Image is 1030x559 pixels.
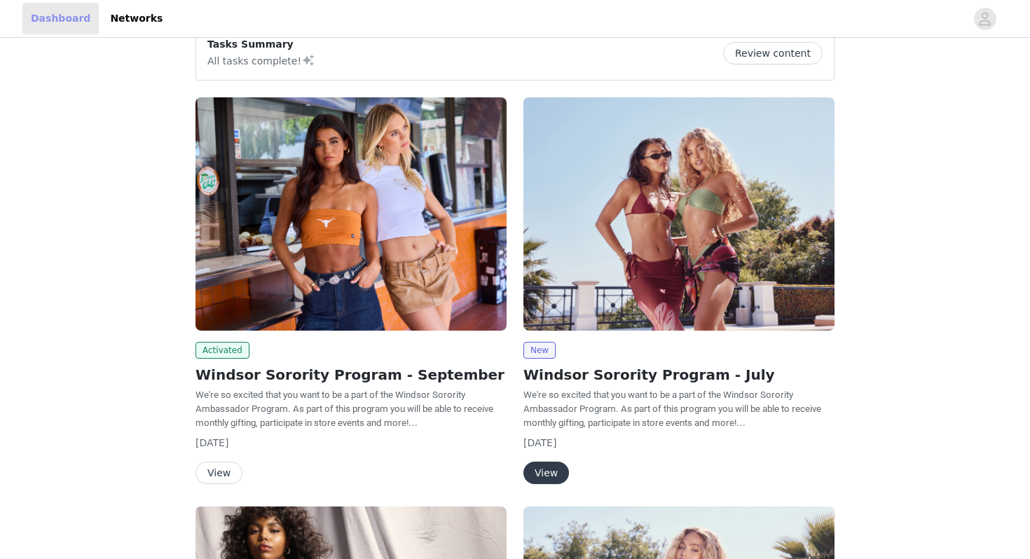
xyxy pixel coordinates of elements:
h2: Windsor Sorority Program - July [523,364,835,385]
a: Dashboard [22,3,99,34]
button: View [195,462,242,484]
span: New [523,342,556,359]
span: We're so excited that you want to be a part of the Windsor Sorority Ambassador Program. As part o... [523,389,821,428]
span: Activated [195,342,249,359]
p: All tasks complete! [207,52,315,69]
span: [DATE] [523,437,556,448]
div: avatar [978,8,991,30]
p: Tasks Summary [207,37,315,52]
button: View [523,462,569,484]
img: Windsor [523,97,835,331]
h2: Windsor Sorority Program - September [195,364,507,385]
span: We're so excited that you want to be a part of the Windsor Sorority Ambassador Program. As part o... [195,389,493,428]
img: Windsor [195,97,507,331]
a: Networks [102,3,171,34]
a: View [523,468,569,478]
span: [DATE] [195,437,228,448]
a: View [195,468,242,478]
button: Review content [723,42,823,64]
